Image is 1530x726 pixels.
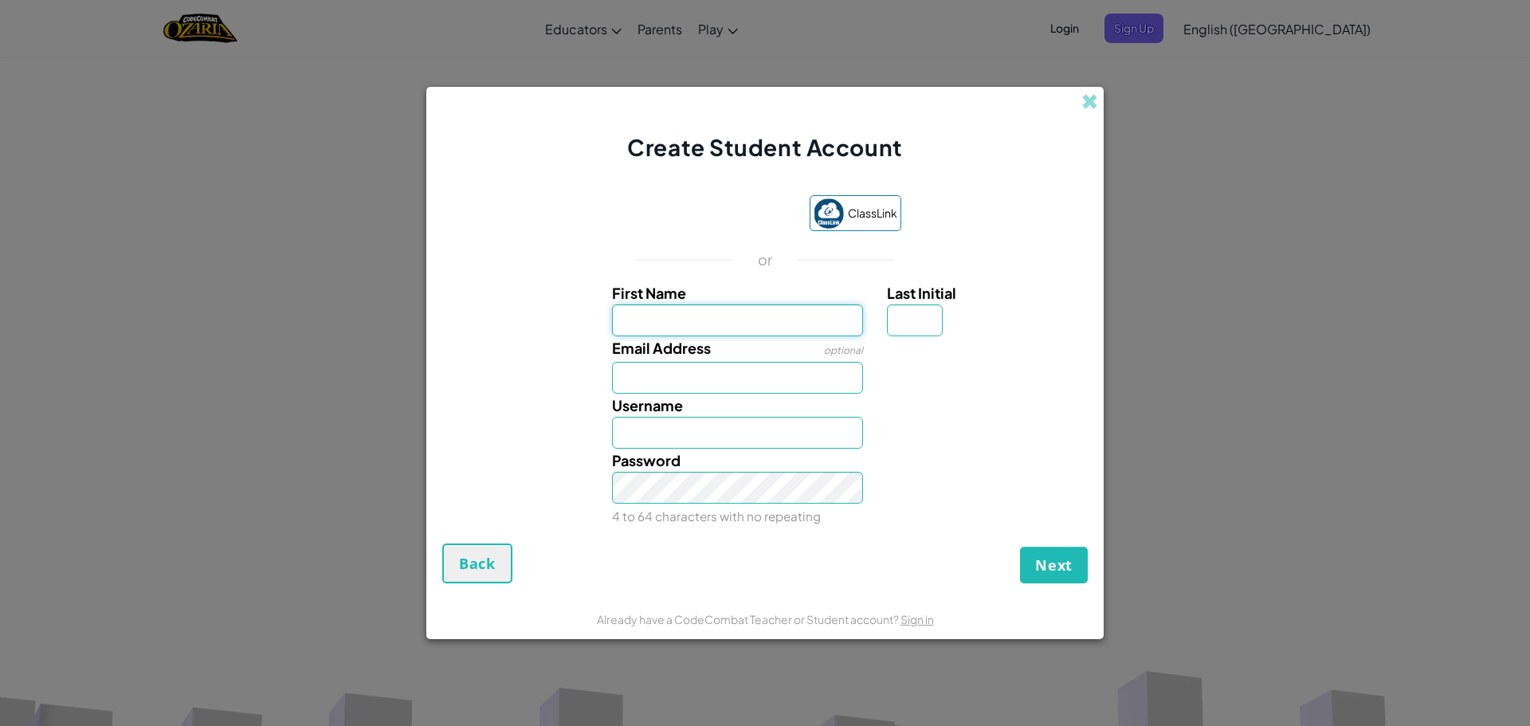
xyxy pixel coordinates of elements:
[1035,555,1073,575] span: Next
[887,284,956,302] span: Last Initial
[612,284,686,302] span: First Name
[900,612,934,626] a: Sign in
[612,396,683,414] span: Username
[612,339,711,357] span: Email Address
[758,250,773,269] p: or
[814,198,844,229] img: classlink-logo-small.png
[612,508,821,524] small: 4 to 64 characters with no repeating
[824,344,863,356] span: optional
[459,554,496,573] span: Back
[627,133,902,161] span: Create Student Account
[612,451,681,469] span: Password
[848,202,897,225] span: ClassLink
[597,612,900,626] span: Already have a CodeCombat Teacher or Student account?
[442,544,512,583] button: Back
[1020,547,1088,583] button: Next
[621,197,802,232] iframe: Sign in with Google Button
